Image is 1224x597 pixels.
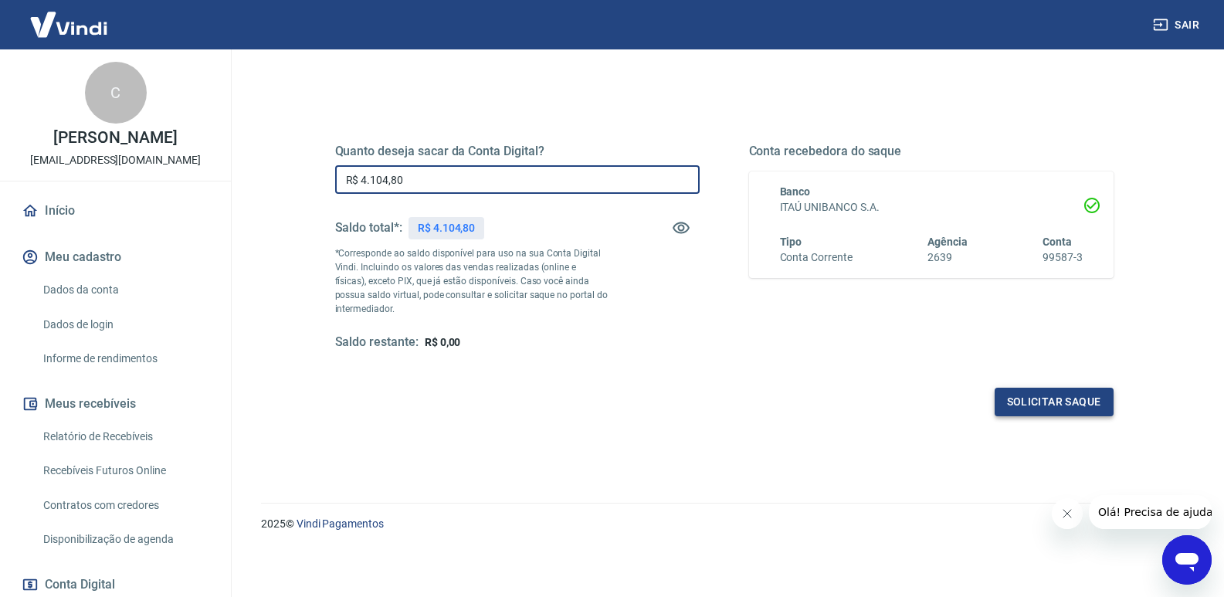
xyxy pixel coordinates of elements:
span: Conta [1043,236,1072,248]
p: 2025 © [261,516,1187,532]
h6: 2639 [927,249,968,266]
img: Vindi [19,1,119,48]
button: Sair [1150,11,1205,39]
button: Meu cadastro [19,240,212,274]
span: Tipo [780,236,802,248]
h5: Saldo restante: [335,334,419,351]
a: Início [19,194,212,228]
span: Olá! Precisa de ajuda? [9,11,130,23]
h6: ITAÚ UNIBANCO S.A. [780,199,1083,215]
a: Recebíveis Futuros Online [37,455,212,487]
h6: Conta Corrente [780,249,853,266]
a: Contratos com credores [37,490,212,521]
button: Solicitar saque [995,388,1114,416]
p: R$ 4.104,80 [418,220,475,236]
iframe: Botão para abrir a janela de mensagens [1162,535,1212,585]
a: Dados da conta [37,274,212,306]
button: Meus recebíveis [19,387,212,421]
iframe: Mensagem da empresa [1089,495,1212,529]
span: Banco [780,185,811,198]
p: [EMAIL_ADDRESS][DOMAIN_NAME] [30,152,201,168]
div: C [85,62,147,124]
a: Relatório de Recebíveis [37,421,212,453]
a: Vindi Pagamentos [297,517,384,530]
a: Informe de rendimentos [37,343,212,375]
span: R$ 0,00 [425,336,461,348]
a: Dados de login [37,309,212,341]
iframe: Fechar mensagem [1052,498,1083,529]
h5: Quanto deseja sacar da Conta Digital? [335,144,700,159]
p: [PERSON_NAME] [53,130,177,146]
p: *Corresponde ao saldo disponível para uso na sua Conta Digital Vindi. Incluindo os valores das ve... [335,246,609,316]
h6: 99587-3 [1043,249,1083,266]
h5: Conta recebedora do saque [749,144,1114,159]
h5: Saldo total*: [335,220,402,236]
span: Agência [927,236,968,248]
a: Disponibilização de agenda [37,524,212,555]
